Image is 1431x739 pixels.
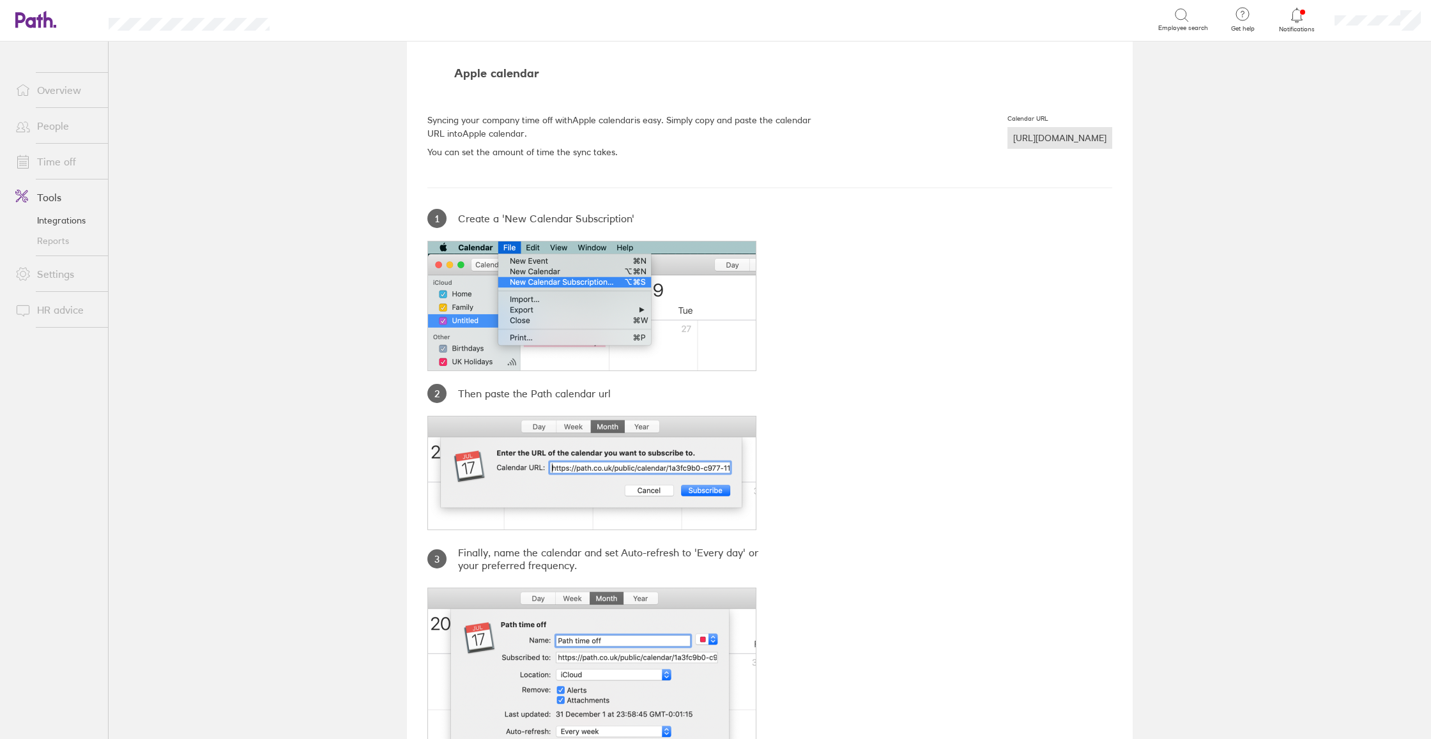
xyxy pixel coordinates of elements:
img: apple-step-2.0b2a4caa.png [427,416,756,530]
a: Reports [5,231,108,251]
span: Notifications [1276,26,1318,33]
a: People [5,113,108,139]
span: Get help [1222,25,1264,33]
a: HR advice [5,297,108,323]
a: Time off [5,149,108,174]
div: [URL][DOMAIN_NAME] [1007,127,1112,149]
a: Integrations [5,210,108,231]
div: Apple calendar [427,67,1112,80]
div: Then paste the Path calendar url [427,384,770,403]
a: Overview [5,77,108,103]
div: Calendar URL [1007,115,1048,123]
a: Settings [5,261,108,287]
span: Employee search [1158,24,1208,32]
div: Finally, name the calendar and set Auto-refresh to 'Every day' or your preferred frequency. [427,543,770,575]
div: Search [304,13,337,25]
a: Tools [5,185,108,210]
p: Syncing your company time off with Apple calendar is easy. Simply copy and paste the calendar URL... [427,114,816,141]
div: Create a 'New Calendar Subscription' [427,209,770,228]
p: You can set the amount of time the sync takes. [427,146,914,159]
a: Notifications [1276,6,1318,33]
img: apple-step-1.6fad45a9.png [427,241,756,371]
